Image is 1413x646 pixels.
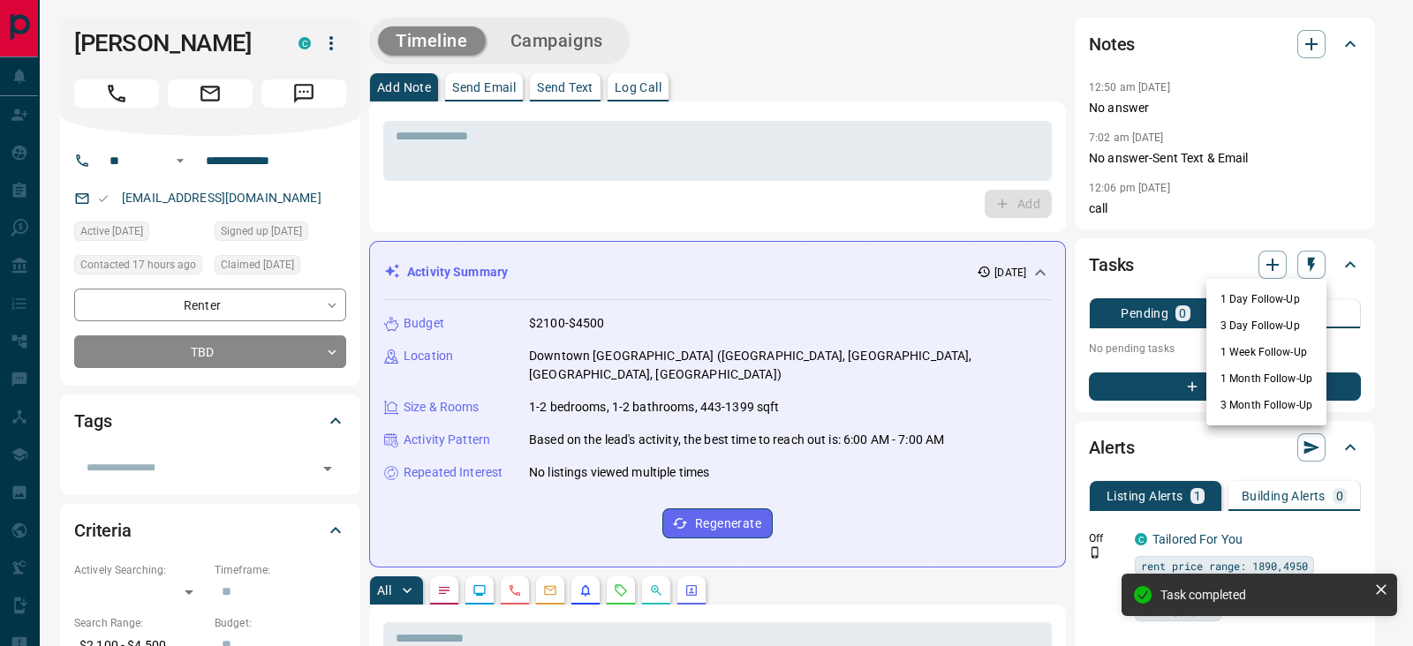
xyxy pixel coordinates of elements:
[1206,339,1326,365] li: 1 Week Follow-Up
[1206,286,1326,312] li: 1 Day Follow-Up
[1206,392,1326,418] li: 3 Month Follow-Up
[1160,588,1367,602] div: Task completed
[1206,365,1326,392] li: 1 Month Follow-Up
[1206,312,1326,339] li: 3 Day Follow-Up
